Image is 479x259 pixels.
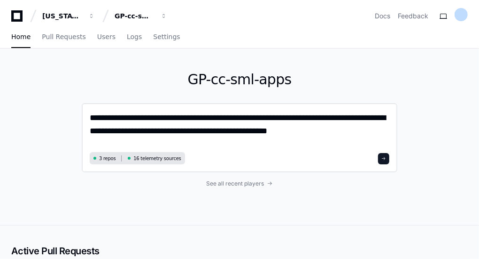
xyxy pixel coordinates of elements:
[39,8,99,24] button: [US_STATE] Pacific
[153,34,180,40] span: Settings
[127,34,142,40] span: Logs
[127,26,142,48] a: Logs
[11,26,31,48] a: Home
[153,26,180,48] a: Settings
[133,155,181,162] span: 16 telemetry sources
[82,71,397,88] h1: GP-cc-sml-apps
[97,26,116,48] a: Users
[111,8,171,24] button: GP-cc-sml-apps
[97,34,116,40] span: Users
[207,180,264,187] span: See all recent players
[11,244,468,258] h2: Active Pull Requests
[11,34,31,40] span: Home
[42,26,85,48] a: Pull Requests
[42,34,85,40] span: Pull Requests
[115,11,155,21] div: GP-cc-sml-apps
[42,11,83,21] div: [US_STATE] Pacific
[375,11,390,21] a: Docs
[398,11,428,21] button: Feedback
[82,180,397,187] a: See all recent players
[99,155,116,162] span: 3 repos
